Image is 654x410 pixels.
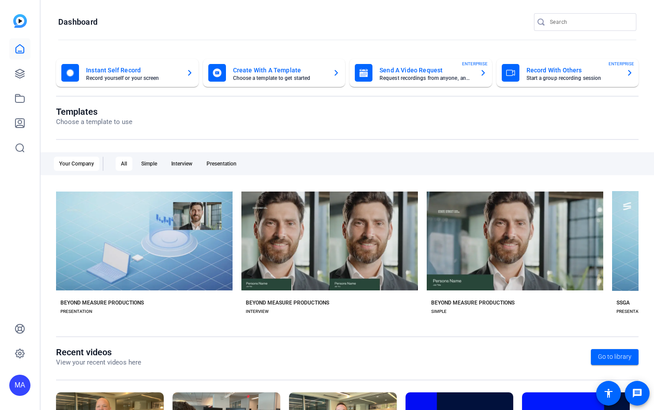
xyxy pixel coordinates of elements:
div: SSGA [616,299,630,306]
div: Interview [166,157,198,171]
mat-card-subtitle: Request recordings from anyone, anywhere [380,75,473,81]
mat-icon: accessibility [603,388,614,399]
button: Send A Video RequestRequest recordings from anyone, anywhereENTERPRISE [350,59,492,87]
div: All [116,157,132,171]
div: Simple [136,157,162,171]
div: INTERVIEW [246,308,269,315]
h1: Templates [56,106,132,117]
button: Instant Self RecordRecord yourself or your screen [56,59,199,87]
p: View your recent videos here [56,357,141,368]
mat-card-title: Send A Video Request [380,65,473,75]
div: BEYOND MEASURE PRODUCTIONS [60,299,144,306]
span: ENTERPRISE [462,60,488,67]
img: blue-gradient.svg [13,14,27,28]
a: Go to library [591,349,639,365]
mat-card-subtitle: Record yourself or your screen [86,75,179,81]
div: MA [9,375,30,396]
p: Choose a template to use [56,117,132,127]
div: BEYOND MEASURE PRODUCTIONS [431,299,515,306]
mat-card-title: Instant Self Record [86,65,179,75]
div: Your Company [54,157,99,171]
button: Record With OthersStart a group recording sessionENTERPRISE [496,59,639,87]
mat-card-title: Record With Others [526,65,620,75]
h1: Recent videos [56,347,141,357]
mat-card-subtitle: Choose a template to get started [233,75,326,81]
mat-card-title: Create With A Template [233,65,326,75]
button: Create With A TemplateChoose a template to get started [203,59,346,87]
div: PRESENTATION [616,308,648,315]
span: ENTERPRISE [609,60,634,67]
div: SIMPLE [431,308,447,315]
h1: Dashboard [58,17,98,27]
mat-card-subtitle: Start a group recording session [526,75,620,81]
div: PRESENTATION [60,308,92,315]
mat-icon: message [632,388,643,399]
div: Presentation [201,157,242,171]
span: Go to library [598,352,631,361]
input: Search [550,17,629,27]
div: BEYOND MEASURE PRODUCTIONS [246,299,329,306]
